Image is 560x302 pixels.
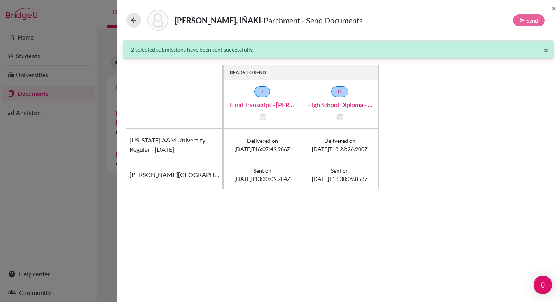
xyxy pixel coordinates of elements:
span: × [551,2,556,14]
a: O [331,86,348,97]
th: READY TO SEND [224,65,379,80]
span: Sent on [DATE]T13:30:09.858Z [312,167,368,183]
button: Send [513,14,545,26]
button: Close [543,45,549,55]
button: Close [551,3,556,13]
span: [PERSON_NAME][GEOGRAPHIC_DATA] [129,170,219,179]
div: Open Intercom Messenger [534,276,552,294]
a: T [254,86,270,97]
span: × [543,44,549,56]
span: Regular - [DATE] [129,145,174,154]
strong: [PERSON_NAME], IÑAKI [175,16,261,25]
span: Delivered on [DATE]T18:22:26.900Z [312,137,368,153]
div: 2 selected submissions have been sent successfully. [131,45,546,54]
a: High School Diploma - [PERSON_NAME] [301,100,379,109]
span: Sent on [DATE]T13:30:09.784Z [234,167,290,183]
a: Final Transcript - [PERSON_NAME] [224,100,301,109]
span: Delivered on [DATE]T16:07:49.986Z [234,137,290,153]
span: - Parchment - Send Documents [261,16,363,25]
span: [US_STATE] A&M University [129,135,205,145]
